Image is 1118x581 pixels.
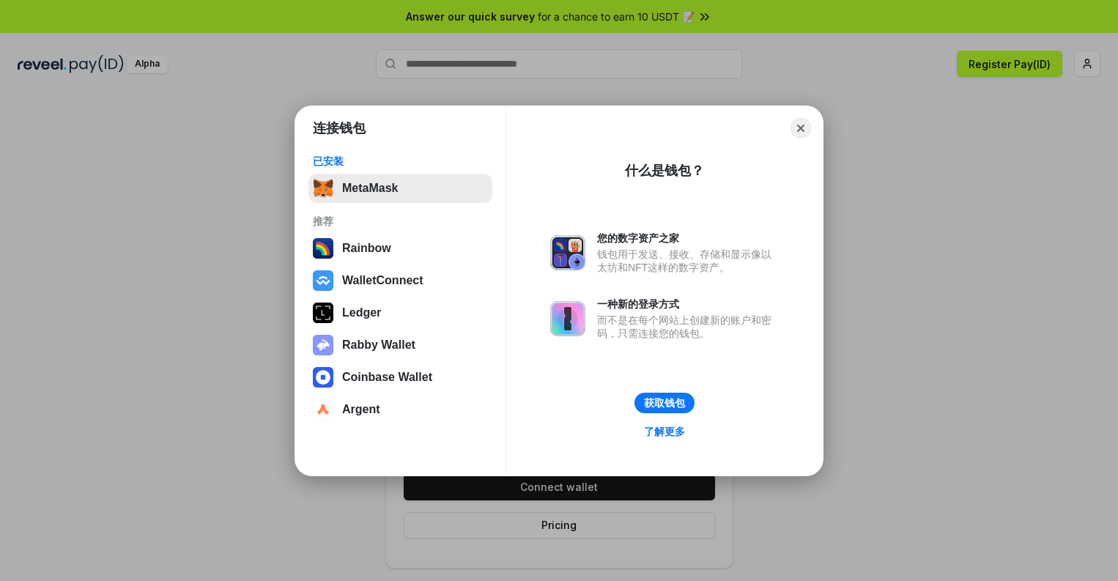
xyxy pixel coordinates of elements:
img: svg+xml,%3Csvg%20width%3D%2228%22%20height%3D%2228%22%20viewBox%3D%220%200%2028%2028%22%20fill%3D... [313,270,333,291]
div: 您的数字资产之家 [597,232,779,245]
div: Ledger [342,306,381,319]
div: Rabby Wallet [342,338,415,352]
div: 什么是钱包？ [625,162,704,180]
div: MetaMask [342,182,398,195]
button: Rainbow [308,234,492,263]
img: svg+xml,%3Csvg%20fill%3D%22none%22%20height%3D%2233%22%20viewBox%3D%220%200%2035%2033%22%20width%... [313,178,333,199]
button: MetaMask [308,174,492,203]
div: 而不是在每个网站上创建新的账户和密码，只需连接您的钱包。 [597,314,779,340]
div: 推荐 [313,215,488,228]
div: 获取钱包 [644,396,685,410]
img: svg+xml,%3Csvg%20xmlns%3D%22http%3A%2F%2Fwww.w3.org%2F2000%2Fsvg%22%20fill%3D%22none%22%20viewBox... [550,301,585,336]
div: 钱包用于发送、接收、存储和显示像以太坊和NFT这样的数字资产。 [597,248,779,274]
div: 了解更多 [644,425,685,438]
h1: 连接钱包 [313,119,366,137]
button: Close [791,118,811,138]
button: Ledger [308,298,492,327]
button: Argent [308,395,492,424]
div: Coinbase Wallet [342,371,432,384]
button: WalletConnect [308,266,492,295]
div: WalletConnect [342,274,423,287]
img: svg+xml,%3Csvg%20width%3D%2228%22%20height%3D%2228%22%20viewBox%3D%220%200%2028%2028%22%20fill%3D... [313,367,333,388]
img: svg+xml,%3Csvg%20width%3D%2228%22%20height%3D%2228%22%20viewBox%3D%220%200%2028%2028%22%20fill%3D... [313,399,333,420]
button: Rabby Wallet [308,330,492,360]
img: svg+xml,%3Csvg%20width%3D%22120%22%20height%3D%22120%22%20viewBox%3D%220%200%20120%20120%22%20fil... [313,238,333,259]
div: Rainbow [342,242,391,255]
img: svg+xml,%3Csvg%20xmlns%3D%22http%3A%2F%2Fwww.w3.org%2F2000%2Fsvg%22%20fill%3D%22none%22%20viewBox... [313,335,333,355]
div: 一种新的登录方式 [597,297,779,311]
img: svg+xml,%3Csvg%20xmlns%3D%22http%3A%2F%2Fwww.w3.org%2F2000%2Fsvg%22%20fill%3D%22none%22%20viewBox... [550,235,585,270]
button: 获取钱包 [634,393,695,413]
button: Coinbase Wallet [308,363,492,392]
div: 已安装 [313,155,488,168]
img: svg+xml,%3Csvg%20xmlns%3D%22http%3A%2F%2Fwww.w3.org%2F2000%2Fsvg%22%20width%3D%2228%22%20height%3... [313,303,333,323]
div: Argent [342,403,380,416]
a: 了解更多 [635,422,694,441]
